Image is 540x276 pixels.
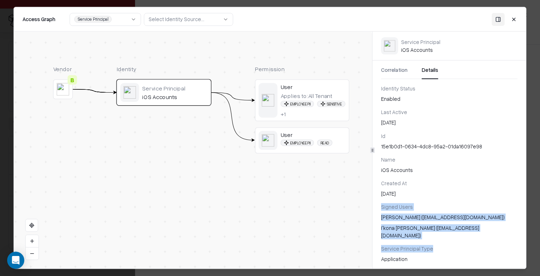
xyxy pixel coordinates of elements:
[381,66,407,79] button: Correlation
[74,16,112,23] div: Service Principal
[381,119,517,127] div: [DATE]
[381,179,517,187] div: Created At
[381,214,517,221] div: [PERSON_NAME] ([EMAIL_ADDRESS][DOMAIN_NAME])
[401,39,440,53] div: iOS Accounts
[381,95,517,103] div: Enabled
[492,13,505,26] button: Toggle Panel
[22,15,55,23] div: Access Graph
[381,85,517,92] div: Identity Status
[381,132,517,140] div: Id
[317,140,332,146] span: Read
[144,13,233,26] button: Select Identity Source...
[67,75,77,84] div: B
[53,65,73,73] div: Vendor
[381,143,517,150] div: 15e1b0d1-0634-4dc8-95a2-01da16097e98
[117,65,211,73] div: Identity
[142,93,207,100] div: iOS Accounts
[381,245,517,252] div: Service Principal Type
[281,110,286,117] button: +1
[381,224,517,239] div: I'kona [PERSON_NAME] ([EMAIL_ADDRESS][DOMAIN_NAME])
[381,156,517,163] div: Name
[317,101,345,107] span: Sensitive
[381,190,517,197] div: [DATE]
[70,13,141,26] button: Service Principal
[381,166,517,174] div: iOS Accounts
[381,109,517,116] div: Last Active
[255,65,349,73] div: Permission
[281,101,314,107] span: Employee PII
[281,110,286,117] div: + 1
[381,203,517,211] div: Signed Users
[422,66,438,79] button: Details
[149,15,204,23] div: Select Identity Source...
[384,40,395,51] img: entra
[381,255,517,263] div: Application
[281,131,346,138] div: User
[281,83,346,90] div: User
[401,39,440,45] div: Service Principal
[281,92,332,99] div: Applies to: All Tenant
[142,84,207,92] div: Service Principal
[281,140,314,146] span: Employee PII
